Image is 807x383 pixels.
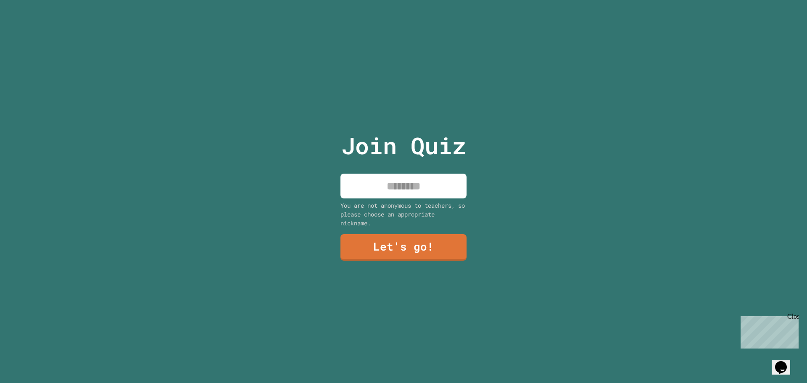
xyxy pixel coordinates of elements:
[340,201,467,227] div: You are not anonymous to teachers, so please choose an appropriate nickname.
[737,313,799,349] iframe: chat widget
[3,3,58,53] div: Chat with us now!Close
[340,234,467,261] a: Let's go!
[772,349,799,375] iframe: chat widget
[341,128,466,163] p: Join Quiz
